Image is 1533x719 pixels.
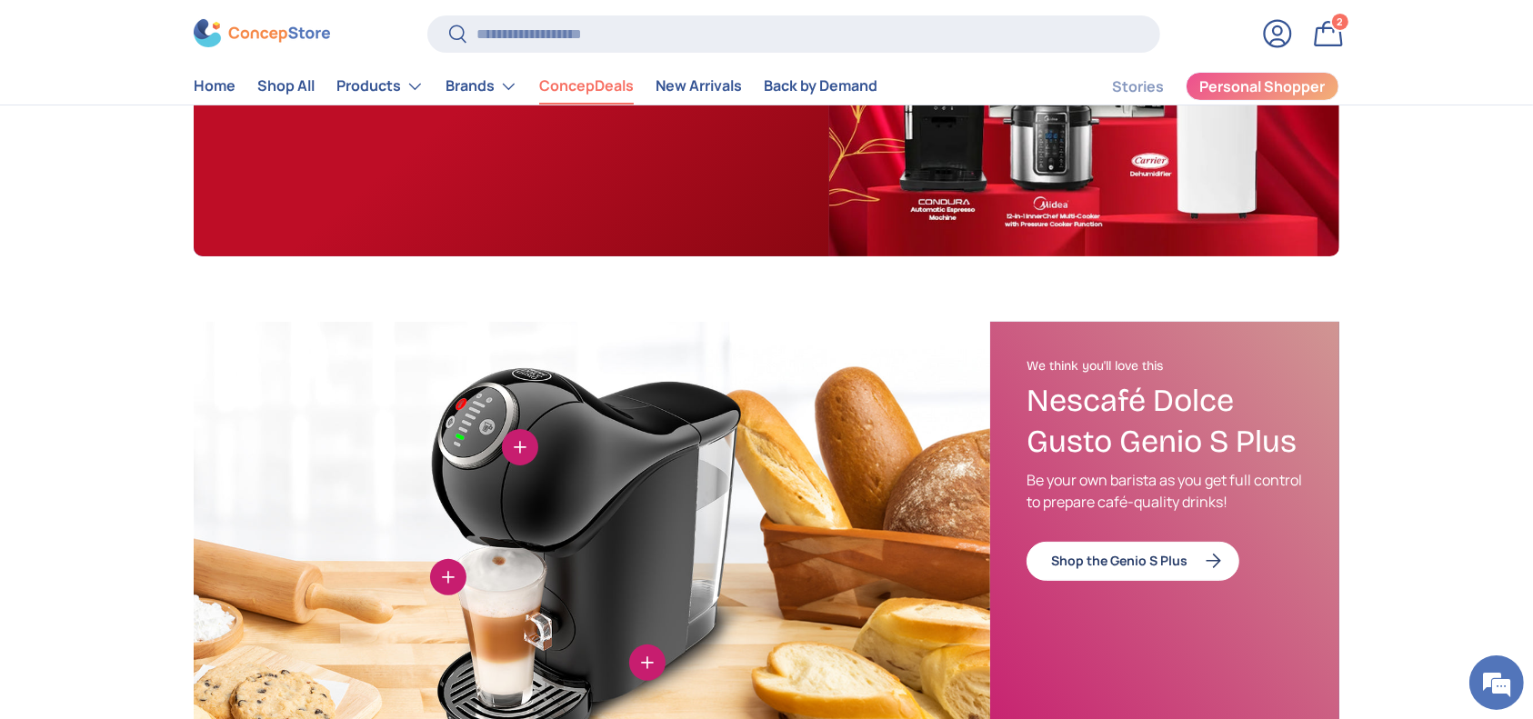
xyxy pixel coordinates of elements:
p: Be your own barista as you get full control to prepare café-quality drinks! [1027,469,1303,513]
a: Home [194,69,235,105]
a: Back by Demand [764,69,877,105]
a: ConcepDeals [539,69,634,105]
nav: Primary [194,68,877,105]
a: Personal Shopper [1186,72,1339,101]
span: Personal Shopper [1200,80,1326,95]
a: Shop All [257,69,315,105]
a: Shop the Genio S Plus [1027,542,1239,581]
summary: Brands [435,68,528,105]
nav: Secondary [1068,68,1339,105]
span: We're online! [105,229,251,413]
h2: We think you'll love this [1027,358,1303,374]
a: New Arrivals [656,69,742,105]
div: Minimize live chat window [298,9,342,53]
h3: Nescafé Dolce Gusto Genio S Plus [1027,381,1303,463]
summary: Products [326,68,435,105]
textarea: Type your message and hit 'Enter' [9,496,346,560]
div: Chat with us now [95,102,306,125]
a: Stories [1112,69,1164,105]
span: 2 [1338,15,1344,29]
img: ConcepStore [194,20,330,48]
